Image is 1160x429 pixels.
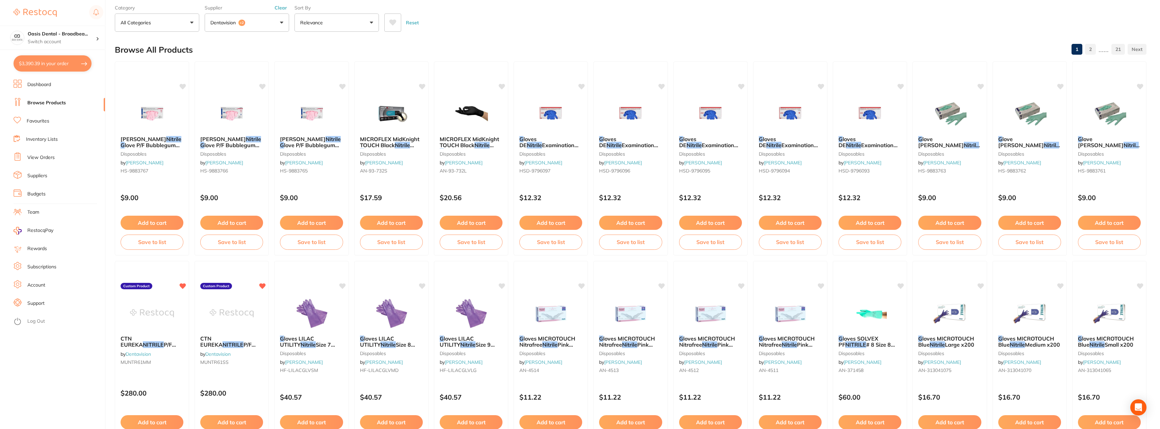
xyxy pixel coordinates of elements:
[998,216,1061,230] button: Add to cart
[14,227,22,235] img: RestocqPay
[599,335,603,342] em: G
[381,341,396,348] em: Nitrile
[210,97,254,131] img: Henry Schein Nitrile Glove P/F Bubblegum Scented S box 100
[449,296,493,330] img: Gloves LILAC UTILITY Nitrile Size 9 Large 3 pairs
[300,19,326,26] p: Relevance
[964,142,979,149] em: Nitrile
[1087,296,1131,330] img: Gloves MICROTOUCH Blue Nitrile Small x200
[599,235,662,249] button: Save to list
[200,335,223,348] span: CTN EUREKA
[28,31,96,37] h4: Oasis Dental - Broadbeach
[27,100,66,106] a: Browse Products
[440,235,502,249] button: Save to list
[524,160,562,166] a: [PERSON_NAME]
[679,136,683,142] em: G
[440,194,502,202] p: $20.56
[205,351,231,357] a: Dentavision
[404,14,421,32] button: Reset
[599,136,662,149] b: Gloves DE Nitrile Examination Pwd Free Large Box 200
[28,38,96,45] p: Switch account
[768,97,812,131] img: Gloves DE Nitrile Examination Pwd Free Small Box 200
[918,136,981,149] b: Glove HENRY SCHEIN Nitrile P/F Green Tea Scented LGE x100
[121,168,148,174] span: HS-9883767
[839,136,843,142] em: G
[290,296,334,330] img: Gloves LILAC UTILITY Nitrile Size 7 Small 3 pairs
[294,5,379,11] label: Sort By
[918,235,981,249] button: Save to list
[839,136,856,149] span: loves DE
[360,136,423,149] b: MICROFLEX MidKnight TOUCH Black Nitrile Gloves S x100
[365,359,403,365] a: [PERSON_NAME]
[280,216,343,230] button: Add to cart
[440,341,495,354] span: Size 9 Large 3 pairs
[360,148,364,155] em: G
[200,136,263,149] b: Henry Schein Nitrile Glove P/F Bubblegum Scented S box 100
[679,194,742,202] p: $12.32
[684,160,722,166] a: [PERSON_NAME]
[1078,235,1141,249] button: Save to list
[759,335,815,348] span: loves MICROTOUCH Nitrafree
[679,216,742,230] button: Add to cart
[1087,97,1131,131] img: Glove HENRY SCHEIN Nitrile P/F Green Tea Scented SML x100
[445,359,483,365] a: [PERSON_NAME]
[918,168,946,174] span: HS-9883763
[759,235,822,249] button: Save to list
[928,296,972,330] img: Gloves MICROTOUCH Blue Nitrile Large x200
[848,97,892,131] img: Gloves DE Nitrile Examination Pwd Free Extra Small Box 200
[1083,160,1121,166] a: [PERSON_NAME]
[998,168,1026,174] span: HS-9883762
[519,168,550,174] span: HSD-9796097
[1003,160,1041,166] a: [PERSON_NAME]
[200,336,263,348] b: CTN EUREKA NITRILE P/F SMALL GLOVES (10 X 300)
[121,136,183,149] b: Henry Schein Nitrile Glove P/F Bubblegum Scented M box 100
[1072,43,1082,56] a: 1
[1111,43,1125,56] a: 21
[360,335,364,342] em: G
[839,216,901,230] button: Add to cart
[1044,142,1059,149] em: Nitrile
[280,168,308,174] span: HS-9883765
[998,151,1061,157] small: disposables
[223,341,243,348] em: NITRILE
[848,296,892,330] img: Gloves SOLVEX PF NITRILE # 8 Size 8 Powder Free x 12 pr
[599,160,642,166] span: by
[684,359,722,365] a: [PERSON_NAME]
[923,160,961,166] a: [PERSON_NAME]
[460,341,475,348] em: Nitrile
[839,194,901,202] p: $12.32
[599,136,616,149] span: loves DE
[280,335,284,342] em: G
[285,160,323,166] a: [PERSON_NAME]
[273,5,289,11] button: Clear
[928,97,972,131] img: Glove HENRY SCHEIN Nitrile P/F Green Tea Scented LGE x100
[759,168,790,174] span: HSD-9796094
[126,351,151,357] a: Dentavision
[604,359,642,365] a: [PERSON_NAME]
[130,97,174,131] img: Henry Schein Nitrile Glove P/F Bubblegum Scented M box 100
[200,194,263,202] p: $9.00
[280,151,343,157] small: disposables
[360,341,415,354] span: Size 8 Medium 3 pairs
[205,14,289,32] button: Dentavision+2
[1008,296,1052,330] img: Gloves MICROTOUCH Blue Nitrile Medium x200
[759,160,802,166] span: by
[360,335,394,348] span: loves LILAC UTILITY
[918,194,981,202] p: $9.00
[115,14,199,32] button: All Categories
[998,336,1061,348] b: Gloves MICROTOUCH Blue Nitrile Medium x200
[360,160,403,166] span: by
[440,136,499,149] span: MICROFLEX MidKnight TOUCH Black
[27,118,49,125] a: Favourites
[689,296,732,330] img: Gloves MICROTOUCH Nitrafree Nitrile Pink Medium x 100
[679,151,742,157] small: disposables
[844,160,881,166] a: [PERSON_NAME]
[679,336,742,348] b: Gloves MICROTOUCH Nitrafree Nitrile Pink Medium x 100
[445,160,483,166] a: [PERSON_NAME]
[200,341,256,354] span: P/F SMALL
[998,136,1002,142] em: G
[844,359,881,365] a: [PERSON_NAME]
[599,336,662,348] b: Gloves MICROTOUCH Nitrafree Nitrile Pink Large x 100
[529,296,573,330] img: Gloves MICROTOUCH Nitrafree Nitrile Pink Extra Large x 100
[280,136,326,142] span: [PERSON_NAME]
[10,31,24,45] img: Oasis Dental - Broadbeach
